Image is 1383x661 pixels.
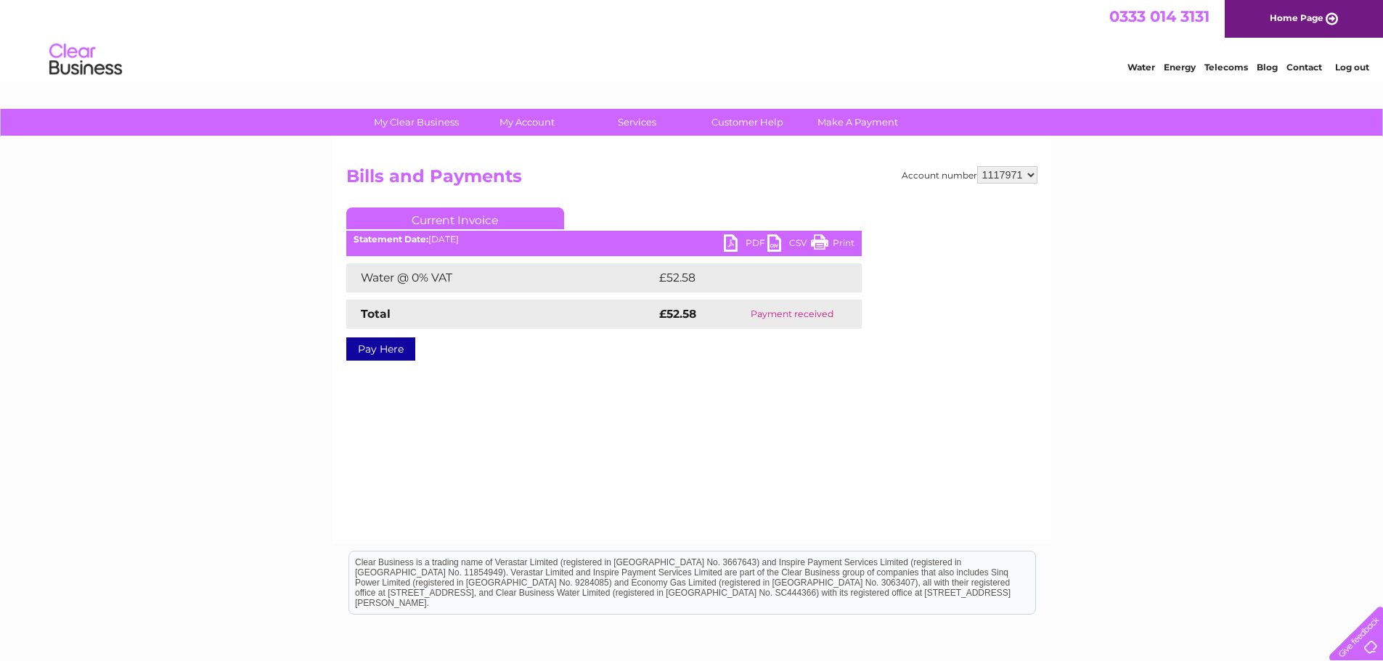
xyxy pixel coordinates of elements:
a: My Account [467,109,587,136]
td: £52.58 [656,263,832,292]
a: Contact [1286,62,1322,73]
strong: Total [361,307,391,321]
a: Telecoms [1204,62,1248,73]
td: Water @ 0% VAT [346,263,656,292]
div: [DATE] [346,234,862,245]
a: CSV [767,234,811,255]
img: logo.png [49,38,123,82]
a: Pay Here [346,337,415,361]
a: Water [1127,62,1155,73]
a: Make A Payment [798,109,918,136]
a: Services [577,109,697,136]
a: Print [811,234,854,255]
h2: Bills and Payments [346,166,1037,194]
div: Clear Business is a trading name of Verastar Limited (registered in [GEOGRAPHIC_DATA] No. 3667643... [349,8,1035,70]
a: Energy [1164,62,1196,73]
a: 0333 014 3131 [1109,7,1209,25]
a: Blog [1257,62,1278,73]
div: Account number [902,166,1037,184]
a: Customer Help [688,109,807,136]
a: My Clear Business [356,109,476,136]
td: Payment received [723,300,861,329]
b: Statement Date: [354,234,428,245]
a: Current Invoice [346,208,564,229]
a: Log out [1335,62,1369,73]
strong: £52.58 [659,307,696,321]
a: PDF [724,234,767,255]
